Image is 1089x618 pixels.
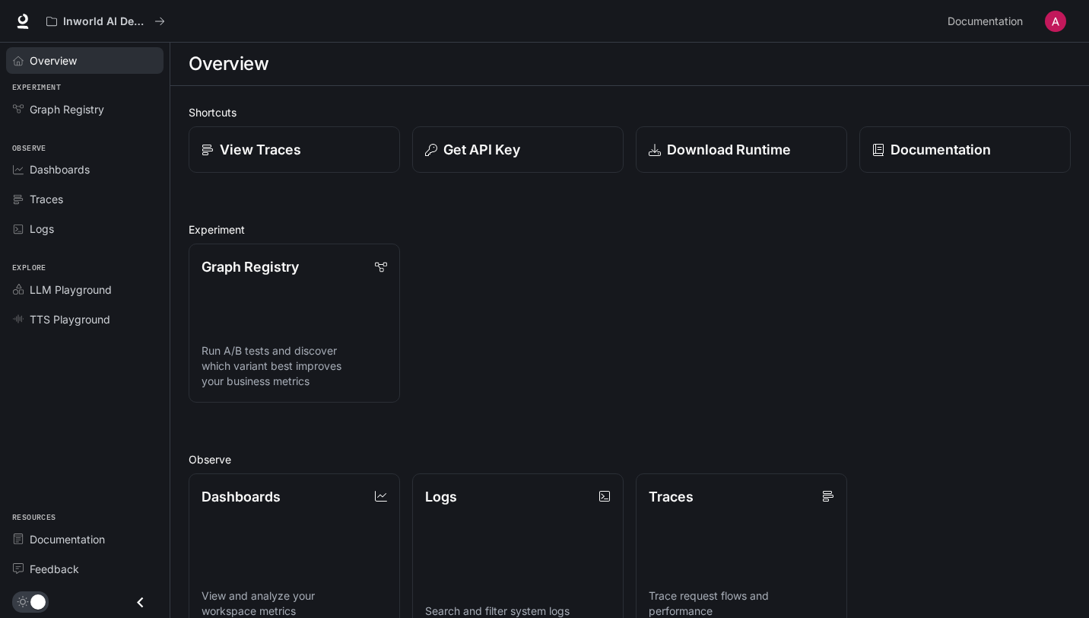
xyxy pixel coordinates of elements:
[6,306,164,333] a: TTS Playground
[941,6,1034,37] a: Documentation
[189,451,1071,467] h2: Observe
[1045,11,1066,32] img: User avatar
[891,139,991,160] p: Documentation
[30,282,112,298] span: LLM Playground
[30,593,46,610] span: Dark mode toggle
[6,276,164,303] a: LLM Playground
[1040,6,1071,37] button: User avatar
[6,215,164,242] a: Logs
[220,139,301,160] p: View Traces
[30,191,63,207] span: Traces
[189,221,1071,237] h2: Experiment
[30,101,104,117] span: Graph Registry
[667,139,791,160] p: Download Runtime
[30,311,110,327] span: TTS Playground
[636,126,847,173] a: Download Runtime
[6,156,164,183] a: Dashboards
[123,587,157,618] button: Close drawer
[30,531,105,547] span: Documentation
[649,486,694,507] p: Traces
[6,526,164,553] a: Documentation
[948,12,1023,31] span: Documentation
[30,161,90,177] span: Dashboards
[202,486,281,507] p: Dashboards
[859,126,1071,173] a: Documentation
[412,126,624,173] button: Get API Key
[202,343,387,389] p: Run A/B tests and discover which variant best improves your business metrics
[425,486,457,507] p: Logs
[6,47,164,74] a: Overview
[6,556,164,582] a: Feedback
[202,256,299,277] p: Graph Registry
[189,104,1071,120] h2: Shortcuts
[189,49,268,79] h1: Overview
[63,15,148,28] p: Inworld AI Demos
[189,244,400,403] a: Graph RegistryRun A/B tests and discover which variant best improves your business metrics
[30,221,54,237] span: Logs
[6,96,164,123] a: Graph Registry
[443,139,520,160] p: Get API Key
[189,126,400,173] a: View Traces
[40,6,172,37] button: All workspaces
[30,53,77,68] span: Overview
[6,186,164,212] a: Traces
[30,561,79,577] span: Feedback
